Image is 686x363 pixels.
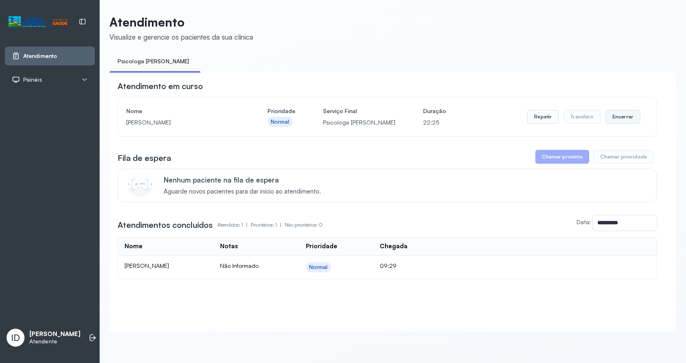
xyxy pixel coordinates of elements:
div: Chegada [380,243,408,250]
a: Atendimento [12,52,88,60]
button: Encerrar [606,110,640,124]
div: Nome [125,243,143,250]
p: Atendimento [109,15,253,29]
button: Repetir [527,110,559,124]
h4: Prioridade [267,105,295,117]
span: | [246,222,247,228]
p: [PERSON_NAME] [29,330,80,338]
h3: Atendimentos concluídos [118,219,213,231]
p: Prioritários: 1 [251,219,285,231]
span: Atendimento [23,53,57,60]
span: 09:29 [380,262,396,269]
a: Psicologa [PERSON_NAME] [109,55,197,68]
p: 22:25 [423,117,446,128]
label: Data: [577,218,591,225]
button: Transferir [563,110,601,124]
img: Logotipo do estabelecimento [9,15,67,29]
p: Não prioritários: 0 [285,219,323,231]
div: Normal [271,118,290,125]
button: Chamar próximo [535,150,589,164]
p: Atendidos: 1 [218,219,251,231]
h4: Duração [423,105,446,117]
p: Nenhum paciente na fila de espera [164,176,321,184]
span: Aguarde novos pacientes para dar início ao atendimento. [164,188,321,196]
div: Prioridade [306,243,337,250]
div: Notas [220,243,238,250]
span: | [280,222,281,228]
span: [PERSON_NAME] [125,262,169,269]
span: Painéis [23,76,42,83]
h4: Serviço Final [323,105,395,117]
button: Chamar prioridade [593,150,654,164]
span: Não Informado [220,262,258,269]
p: [PERSON_NAME] [126,117,240,128]
p: Psicologa [PERSON_NAME] [323,117,395,128]
div: Normal [309,264,328,271]
h3: Fila de espera [118,152,171,164]
h4: Nome [126,105,240,117]
div: Visualize e gerencie os pacientes da sua clínica [109,33,253,41]
img: Imagem de CalloutCard [128,172,152,197]
p: Atendente [29,338,80,345]
h3: Atendimento em curso [118,80,203,92]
